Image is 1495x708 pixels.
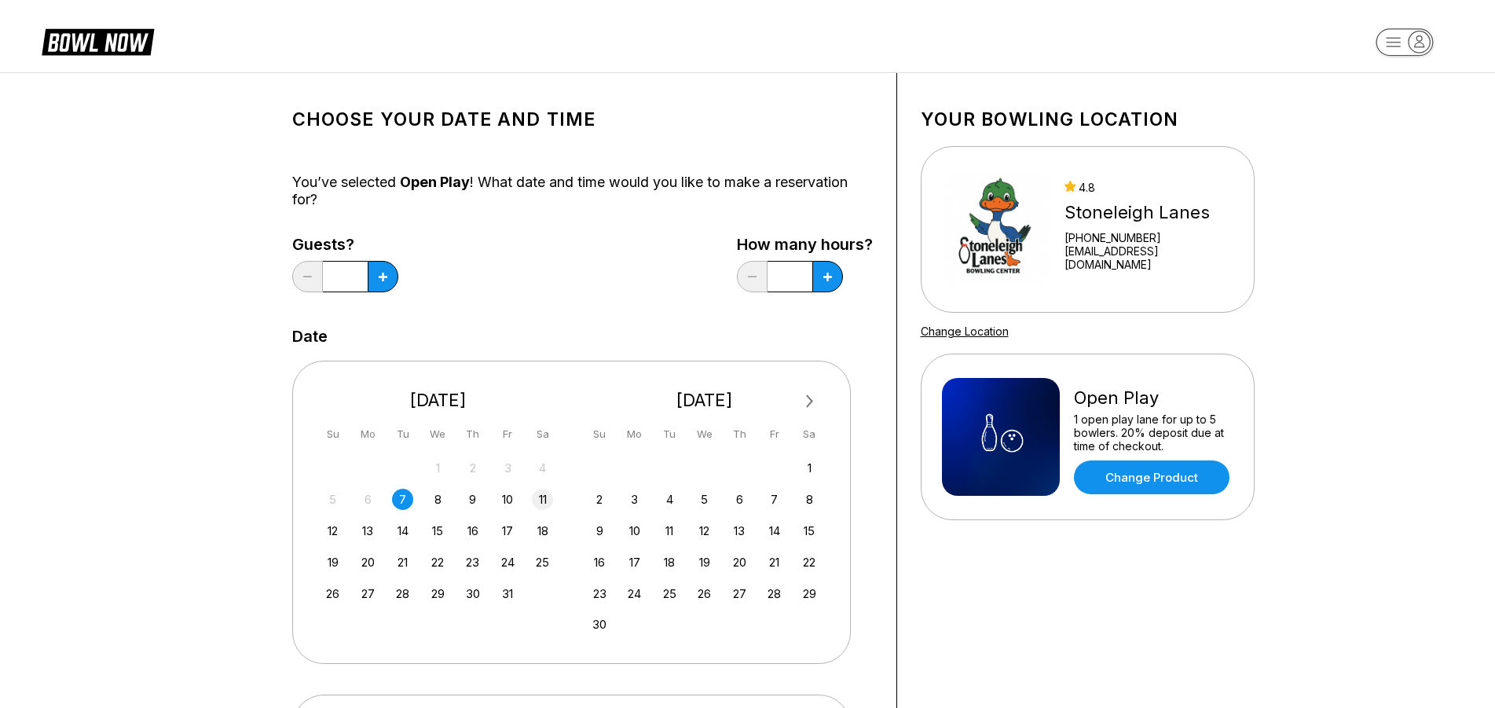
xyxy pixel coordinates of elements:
label: Guests? [292,236,398,253]
div: Choose Saturday, October 11th, 2025 [532,489,553,510]
div: Choose Monday, November 3rd, 2025 [624,489,645,510]
div: Choose Monday, October 20th, 2025 [357,552,379,573]
div: Not available Friday, October 3rd, 2025 [497,457,518,479]
div: Choose Saturday, November 29th, 2025 [799,583,820,604]
a: Change Location [921,325,1009,338]
button: Next Month [797,389,823,414]
div: month 2025-10 [321,456,556,604]
div: Choose Thursday, October 23rd, 2025 [462,552,483,573]
div: Mo [624,424,645,445]
div: Stoneleigh Lanes [1064,202,1233,223]
div: We [427,424,449,445]
div: Su [589,424,610,445]
div: Choose Wednesday, November 26th, 2025 [694,583,715,604]
div: Choose Sunday, November 2nd, 2025 [589,489,610,510]
div: Choose Friday, November 21st, 2025 [764,552,785,573]
div: Choose Thursday, October 30th, 2025 [462,583,483,604]
div: Choose Sunday, November 23rd, 2025 [589,583,610,604]
img: Open Play [942,378,1060,496]
div: Choose Friday, November 7th, 2025 [764,489,785,510]
div: Tu [659,424,680,445]
div: Choose Sunday, October 26th, 2025 [322,583,343,604]
a: [EMAIL_ADDRESS][DOMAIN_NAME] [1064,244,1233,271]
div: Sa [532,424,553,445]
div: Th [462,424,483,445]
div: Choose Sunday, October 12th, 2025 [322,520,343,541]
div: Choose Wednesday, November 12th, 2025 [694,520,715,541]
div: Choose Sunday, November 16th, 2025 [589,552,610,573]
div: Sa [799,424,820,445]
div: Choose Tuesday, November 4th, 2025 [659,489,680,510]
div: month 2025-11 [587,456,823,636]
div: You’ve selected ! What date and time would you like to make a reservation for? [292,174,873,208]
div: Choose Saturday, November 15th, 2025 [799,520,820,541]
div: Choose Monday, October 13th, 2025 [357,520,379,541]
div: Choose Wednesday, October 8th, 2025 [427,489,449,510]
div: Choose Friday, October 17th, 2025 [497,520,518,541]
h1: Your bowling location [921,108,1255,130]
div: Choose Saturday, October 25th, 2025 [532,552,553,573]
div: Not available Saturday, October 4th, 2025 [532,457,553,479]
div: Choose Sunday, November 30th, 2025 [589,614,610,635]
div: Choose Thursday, October 9th, 2025 [462,489,483,510]
div: Choose Tuesday, November 11th, 2025 [659,520,680,541]
div: Choose Saturday, November 1st, 2025 [799,457,820,479]
div: We [694,424,715,445]
div: Choose Monday, November 17th, 2025 [624,552,645,573]
div: Choose Friday, November 28th, 2025 [764,583,785,604]
div: Not available Thursday, October 2nd, 2025 [462,457,483,479]
div: [PHONE_NUMBER] [1064,231,1233,244]
div: Choose Wednesday, October 15th, 2025 [427,520,449,541]
div: Choose Tuesday, October 14th, 2025 [392,520,413,541]
div: Choose Tuesday, November 18th, 2025 [659,552,680,573]
div: Choose Thursday, November 20th, 2025 [729,552,750,573]
div: 1 open play lane for up to 5 bowlers. 20% deposit due at time of checkout. [1074,413,1233,453]
div: Tu [392,424,413,445]
div: Choose Friday, October 10th, 2025 [497,489,518,510]
div: Not available Wednesday, October 1st, 2025 [427,457,449,479]
div: Choose Thursday, November 6th, 2025 [729,489,750,510]
div: Choose Friday, November 14th, 2025 [764,520,785,541]
div: Choose Thursday, November 13th, 2025 [729,520,750,541]
div: Su [322,424,343,445]
div: Fr [764,424,785,445]
div: Choose Monday, October 27th, 2025 [357,583,379,604]
div: Choose Monday, November 10th, 2025 [624,520,645,541]
div: Choose Wednesday, November 19th, 2025 [694,552,715,573]
h1: Choose your Date and time [292,108,873,130]
div: Choose Saturday, November 8th, 2025 [799,489,820,510]
div: Choose Saturday, October 18th, 2025 [532,520,553,541]
label: Date [292,328,328,345]
div: Choose Tuesday, October 7th, 2025 [392,489,413,510]
div: [DATE] [583,390,826,411]
div: Choose Tuesday, October 21st, 2025 [392,552,413,573]
div: Choose Friday, October 31st, 2025 [497,583,518,604]
div: Choose Thursday, November 27th, 2025 [729,583,750,604]
div: Fr [497,424,518,445]
div: Th [729,424,750,445]
div: Choose Tuesday, November 25th, 2025 [659,583,680,604]
div: 4.8 [1064,181,1233,194]
span: Open Play [400,174,470,190]
label: How many hours? [737,236,873,253]
a: Change Product [1074,460,1229,494]
div: Choose Tuesday, October 28th, 2025 [392,583,413,604]
div: Choose Wednesday, October 29th, 2025 [427,583,449,604]
div: Choose Wednesday, October 22nd, 2025 [427,552,449,573]
div: Mo [357,424,379,445]
div: Choose Sunday, October 19th, 2025 [322,552,343,573]
div: Choose Friday, October 24th, 2025 [497,552,518,573]
div: Choose Saturday, November 22nd, 2025 [799,552,820,573]
div: Choose Sunday, November 9th, 2025 [589,520,610,541]
div: [DATE] [317,390,560,411]
div: Not available Sunday, October 5th, 2025 [322,489,343,510]
div: Not available Monday, October 6th, 2025 [357,489,379,510]
div: Open Play [1074,387,1233,409]
div: Choose Monday, November 24th, 2025 [624,583,645,604]
div: Choose Wednesday, November 5th, 2025 [694,489,715,510]
div: Choose Thursday, October 16th, 2025 [462,520,483,541]
img: Stoneleigh Lanes [942,171,1051,288]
